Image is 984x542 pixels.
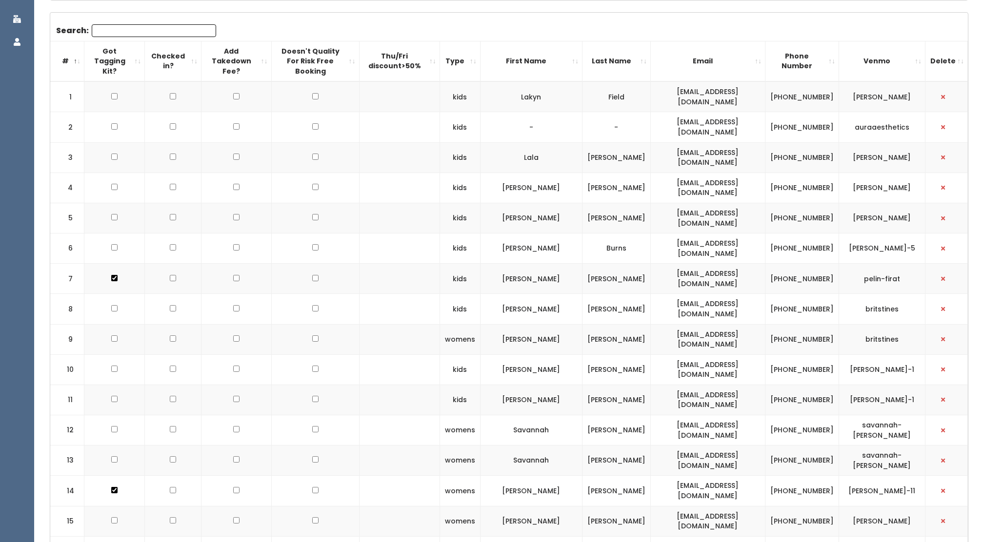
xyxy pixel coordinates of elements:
[92,24,216,37] input: Search:
[480,476,582,506] td: [PERSON_NAME]
[50,112,84,142] td: 2
[582,445,650,476] td: [PERSON_NAME]
[480,264,582,294] td: [PERSON_NAME]
[839,203,925,233] td: [PERSON_NAME]
[765,41,839,81] th: Phone Number: activate to sort column ascending
[839,445,925,476] td: savannah-[PERSON_NAME]
[765,233,839,264] td: [PHONE_NUMBER]
[50,81,84,112] td: 1
[440,41,480,81] th: Type: activate to sort column ascending
[650,203,765,233] td: [EMAIL_ADDRESS][DOMAIN_NAME]
[839,354,925,385] td: [PERSON_NAME]-1
[440,385,480,415] td: kids
[839,173,925,203] td: [PERSON_NAME]
[650,142,765,173] td: [EMAIL_ADDRESS][DOMAIN_NAME]
[50,324,84,354] td: 9
[145,41,201,81] th: Checked in?: activate to sort column ascending
[582,233,650,264] td: Burns
[650,173,765,203] td: [EMAIL_ADDRESS][DOMAIN_NAME]
[582,324,650,354] td: [PERSON_NAME]
[650,112,765,142] td: [EMAIL_ADDRESS][DOMAIN_NAME]
[839,385,925,415] td: [PERSON_NAME]-1
[480,41,582,81] th: First Name: activate to sort column ascending
[440,203,480,233] td: kids
[480,173,582,203] td: [PERSON_NAME]
[650,506,765,536] td: [EMAIL_ADDRESS][DOMAIN_NAME]
[440,173,480,203] td: kids
[650,264,765,294] td: [EMAIL_ADDRESS][DOMAIN_NAME]
[440,476,480,506] td: womens
[480,142,582,173] td: Lala
[925,41,967,81] th: Delete: activate to sort column ascending
[440,445,480,476] td: womens
[50,233,84,264] td: 6
[650,445,765,476] td: [EMAIL_ADDRESS][DOMAIN_NAME]
[480,294,582,324] td: [PERSON_NAME]
[765,203,839,233] td: [PHONE_NUMBER]
[650,415,765,445] td: [EMAIL_ADDRESS][DOMAIN_NAME]
[480,233,582,264] td: [PERSON_NAME]
[50,294,84,324] td: 8
[582,112,650,142] td: -
[765,264,839,294] td: [PHONE_NUMBER]
[650,233,765,264] td: [EMAIL_ADDRESS][DOMAIN_NAME]
[50,385,84,415] td: 11
[765,81,839,112] td: [PHONE_NUMBER]
[480,324,582,354] td: [PERSON_NAME]
[839,233,925,264] td: [PERSON_NAME]-5
[582,203,650,233] td: [PERSON_NAME]
[650,385,765,415] td: [EMAIL_ADDRESS][DOMAIN_NAME]
[440,415,480,445] td: womens
[480,445,582,476] td: Savannah
[56,24,216,37] label: Search:
[650,324,765,354] td: [EMAIL_ADDRESS][DOMAIN_NAME]
[50,142,84,173] td: 3
[440,354,480,385] td: kids
[440,324,480,354] td: womens
[582,173,650,203] td: [PERSON_NAME]
[839,41,925,81] th: Venmo: activate to sort column ascending
[650,354,765,385] td: [EMAIL_ADDRESS][DOMAIN_NAME]
[201,41,271,81] th: Add Takedown Fee?: activate to sort column ascending
[84,41,145,81] th: Got Tagging Kit?: activate to sort column ascending
[480,81,582,112] td: Lakyn
[440,506,480,536] td: womens
[765,445,839,476] td: [PHONE_NUMBER]
[650,476,765,506] td: [EMAIL_ADDRESS][DOMAIN_NAME]
[440,233,480,264] td: kids
[765,415,839,445] td: [PHONE_NUMBER]
[582,476,650,506] td: [PERSON_NAME]
[271,41,359,81] th: Doesn't Quality For Risk Free Booking : activate to sort column ascending
[839,142,925,173] td: [PERSON_NAME]
[480,506,582,536] td: [PERSON_NAME]
[839,112,925,142] td: auraaesthetics
[359,41,440,81] th: Thu/Fri discount&gt;50%: activate to sort column ascending
[765,506,839,536] td: [PHONE_NUMBER]
[50,203,84,233] td: 5
[50,506,84,536] td: 15
[480,203,582,233] td: [PERSON_NAME]
[765,142,839,173] td: [PHONE_NUMBER]
[765,354,839,385] td: [PHONE_NUMBER]
[50,354,84,385] td: 10
[839,81,925,112] td: [PERSON_NAME]
[440,294,480,324] td: kids
[480,415,582,445] td: Savannah
[480,385,582,415] td: [PERSON_NAME]
[582,506,650,536] td: [PERSON_NAME]
[480,112,582,142] td: -
[50,476,84,506] td: 14
[765,324,839,354] td: [PHONE_NUMBER]
[582,385,650,415] td: [PERSON_NAME]
[582,142,650,173] td: [PERSON_NAME]
[765,173,839,203] td: [PHONE_NUMBER]
[582,354,650,385] td: [PERSON_NAME]
[839,294,925,324] td: britstines
[582,41,650,81] th: Last Name: activate to sort column ascending
[50,264,84,294] td: 7
[50,173,84,203] td: 4
[650,294,765,324] td: [EMAIL_ADDRESS][DOMAIN_NAME]
[650,81,765,112] td: [EMAIL_ADDRESS][DOMAIN_NAME]
[50,415,84,445] td: 12
[50,445,84,476] td: 13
